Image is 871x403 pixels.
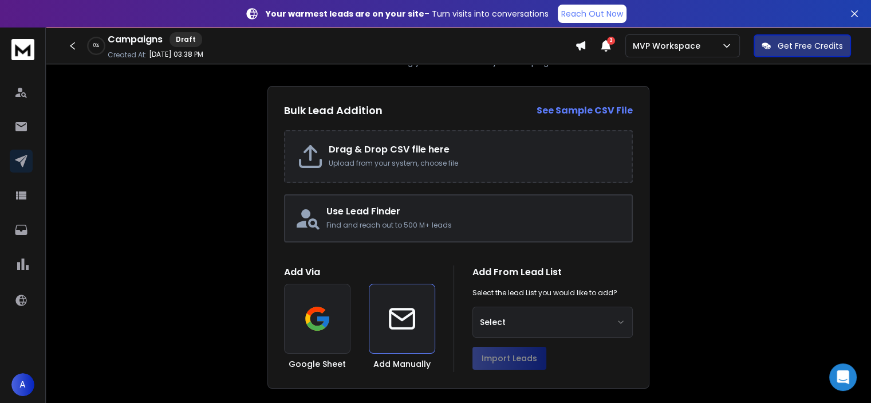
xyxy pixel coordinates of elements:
h1: Campaigns [108,33,163,46]
p: [DATE] 03:38 PM [149,50,203,59]
p: Upload from your system, choose file [329,159,620,168]
p: MVP Workspace [633,40,705,52]
button: A [11,373,34,396]
p: Created At: [108,50,147,60]
p: Find and reach out to 500 M+ leads [326,221,622,230]
div: Draft [170,32,202,47]
p: Select the lead List you would like to add? [472,288,617,298]
p: 0 % [93,42,99,49]
h1: Add Via [284,265,435,279]
a: Reach Out Now [558,5,626,23]
h2: Bulk Lead Addition [284,103,383,119]
h2: Drag & Drop CSV file here [329,143,620,156]
p: Get Free Credits [778,40,843,52]
span: 3 [607,37,615,45]
a: See Sample CSV File [537,104,633,118]
div: Open Intercom Messenger [829,363,857,391]
strong: Your warmest leads are on your site [266,8,424,19]
p: Reach Out Now [561,8,623,19]
h3: Add Manually [373,358,431,370]
img: logo [11,39,34,60]
h3: Google Sheet [289,358,346,370]
button: Get Free Credits [754,34,851,57]
span: Select [480,316,506,328]
h1: Add From Lead List [472,265,633,279]
h2: Use Lead Finder [326,205,622,218]
p: – Turn visits into conversations [266,8,549,19]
